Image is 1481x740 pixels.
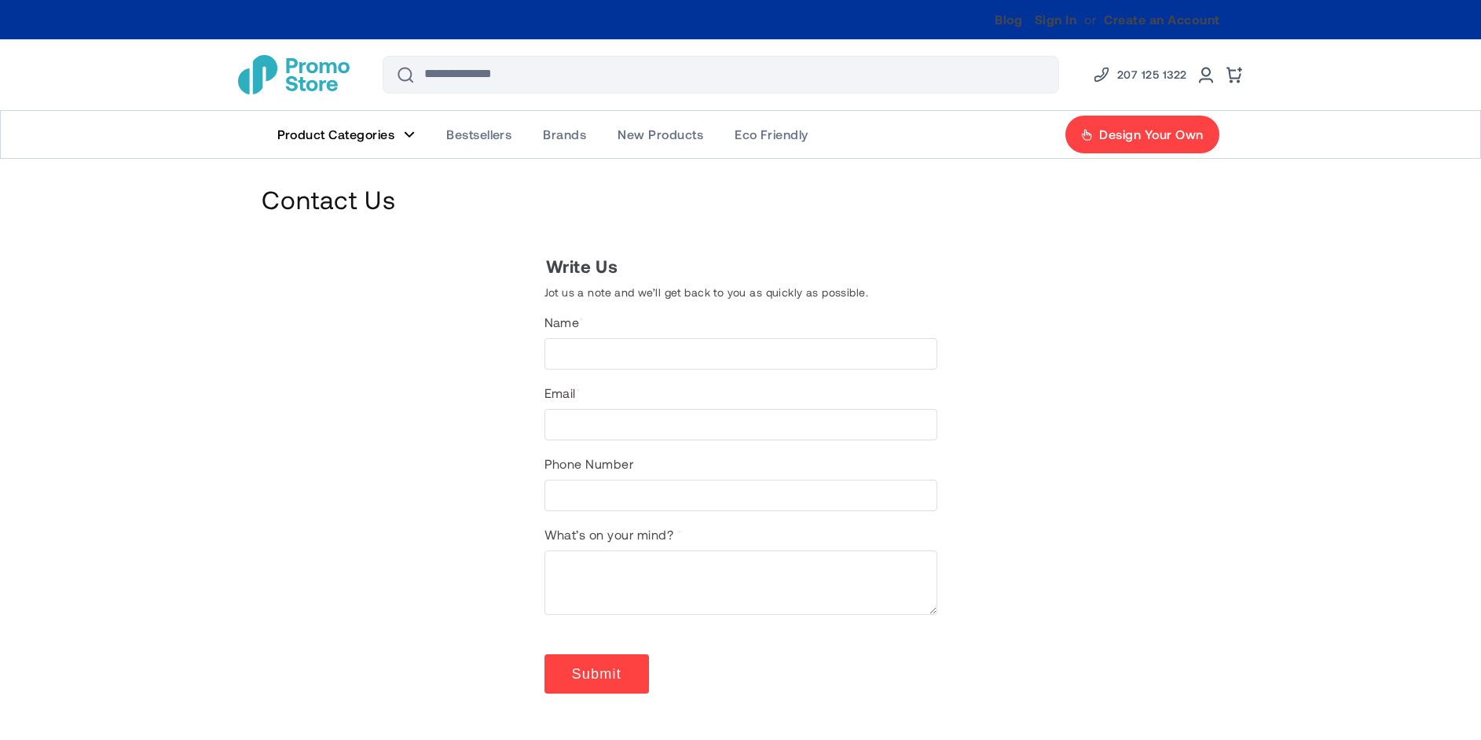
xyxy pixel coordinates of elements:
span: Email [544,385,576,400]
span: What’s on your mind? [544,527,674,542]
button: Submit [544,654,650,694]
span: Eco Friendly [735,127,808,142]
span: Phone Number [544,456,634,471]
a: Sign In [1035,12,1076,27]
a: store logo [238,55,350,94]
a: Phone [1092,65,1187,84]
h1: Contact Us [262,182,1220,216]
div: Jot us a note and we’ll get back to you as quickly as possible. [544,285,937,300]
span: 207 125 1322 [1117,65,1187,84]
span: Design Your Own [1099,127,1203,142]
a: Create an Account [1104,12,1219,27]
span: New Products [618,127,703,142]
span: Name [544,315,580,330]
li: Sign In [1035,12,1076,28]
img: Promotional Merchandise [238,55,350,94]
span: Brands [543,127,586,142]
span: Write Us [546,256,618,276]
span: Submit [572,666,622,682]
span: Bestsellers [446,127,511,142]
span: Product Categories [277,127,395,142]
a: Blog [995,12,1023,27]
